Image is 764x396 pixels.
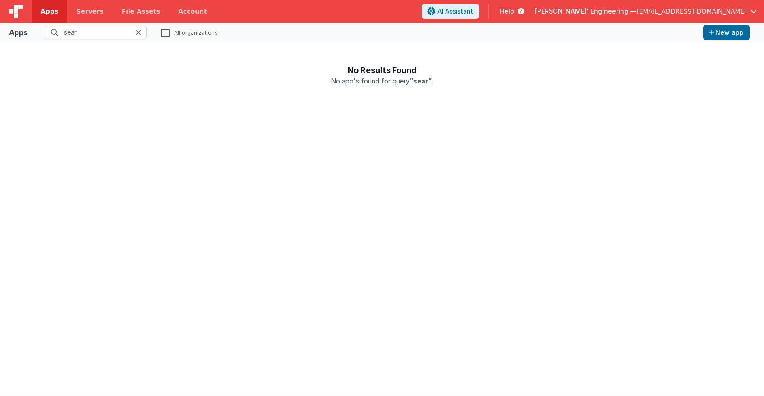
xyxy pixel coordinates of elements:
input: Search apps [46,26,147,39]
span: File Assets [122,7,161,16]
span: Apps [41,7,58,16]
h1: No Results Found [7,50,757,77]
i: " [410,77,413,85]
button: New app [703,25,750,40]
button: AI Assistant [422,4,479,19]
label: All organizations [161,28,218,37]
span: sear [410,77,432,85]
span: Servers [76,7,103,16]
span: [PERSON_NAME]' Engineering — [535,7,636,16]
div: Apps [9,27,28,38]
span: Help [500,7,514,16]
span: [EMAIL_ADDRESS][DOMAIN_NAME] [636,7,747,16]
button: [PERSON_NAME]' Engineering — [EMAIL_ADDRESS][DOMAIN_NAME] [535,7,757,16]
p: No app's found for query . [7,77,757,86]
span: AI Assistant [437,7,473,16]
i: " [428,77,432,85]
